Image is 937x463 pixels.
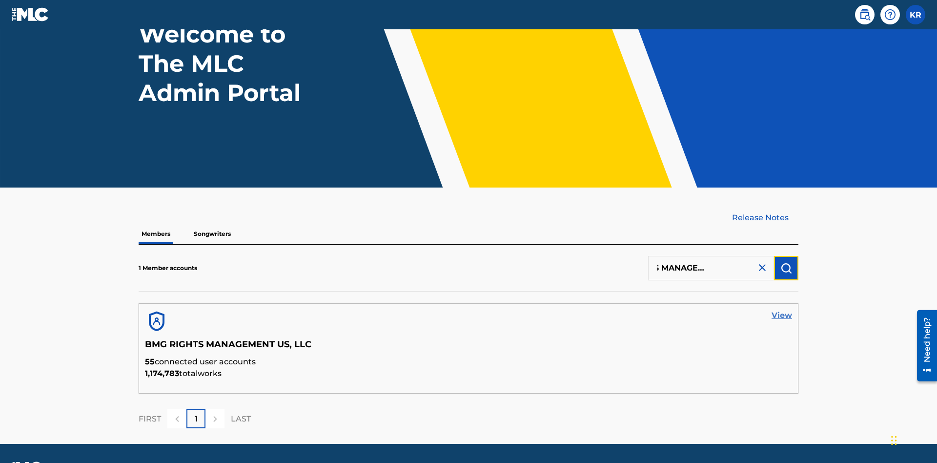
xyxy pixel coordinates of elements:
[145,339,792,356] h5: BMG RIGHTS MANAGEMENT US, LLC
[195,413,198,425] p: 1
[884,9,896,21] img: help
[231,413,251,425] p: LAST
[780,262,792,274] img: Search Works
[906,5,925,24] div: User Menu
[772,310,792,321] a: View
[648,256,774,280] input: Search Members
[145,310,168,333] img: account
[191,224,234,244] p: Songwriters
[880,5,900,24] div: Help
[756,262,768,274] img: close
[891,426,897,455] div: Drag
[888,416,937,463] iframe: Chat Widget
[732,212,798,224] a: Release Notes
[12,7,49,21] img: MLC Logo
[145,357,155,366] span: 55
[139,224,173,244] p: Members
[145,368,792,379] p: total works
[910,306,937,386] iframe: Resource Center
[139,20,321,107] h1: Welcome to The MLC Admin Portal
[855,5,875,24] a: Public Search
[145,356,792,368] p: connected user accounts
[859,9,871,21] img: search
[145,369,179,378] span: 1,174,783
[139,413,161,425] p: FIRST
[139,264,197,273] p: 1 Member accounts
